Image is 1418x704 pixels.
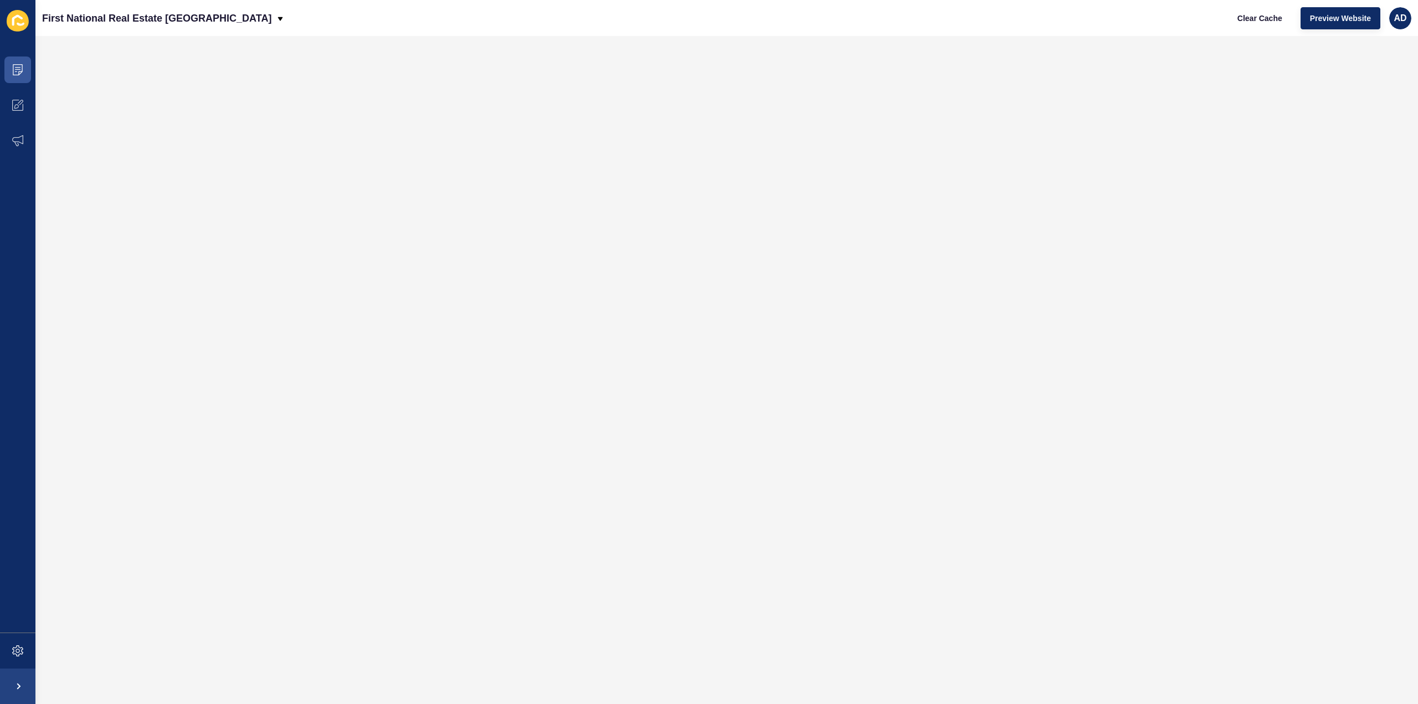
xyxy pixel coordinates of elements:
span: AD [1394,13,1406,24]
p: First National Real Estate [GEOGRAPHIC_DATA] [42,4,271,32]
button: Clear Cache [1228,7,1292,29]
span: Clear Cache [1237,13,1282,24]
button: Preview Website [1301,7,1380,29]
span: Preview Website [1310,13,1371,24]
